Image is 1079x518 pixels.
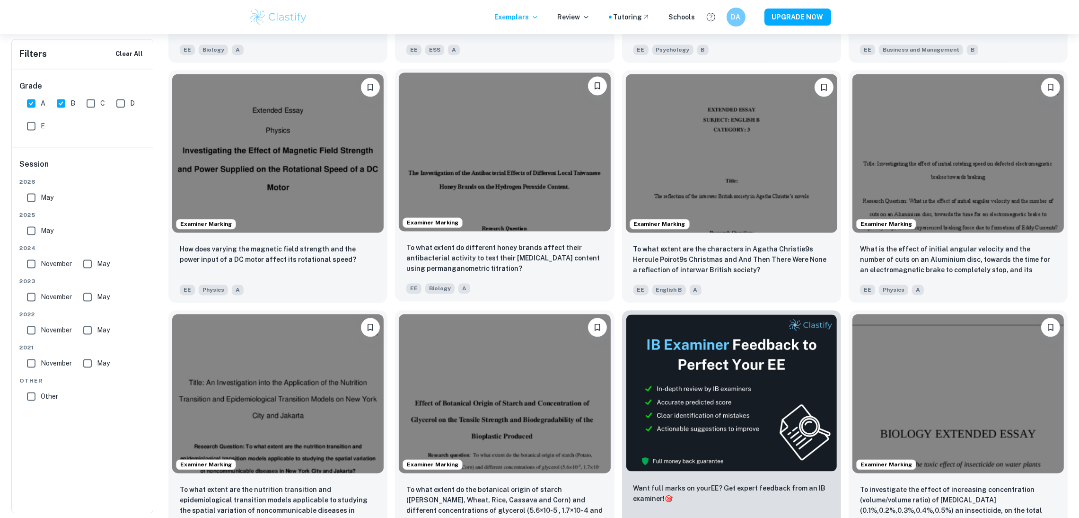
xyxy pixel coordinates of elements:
[879,285,908,295] span: Physics
[730,12,741,22] h6: DA
[41,98,45,108] span: A
[248,8,308,27] img: Clastify logo
[41,358,72,368] span: November
[406,283,421,294] span: EE
[180,45,195,55] span: EE
[176,460,236,469] span: Examiner Marking
[41,192,53,203] span: May
[558,12,590,22] p: Review
[425,283,455,294] span: Biology
[113,47,145,61] button: Clear All
[912,285,924,295] span: A
[690,285,702,295] span: A
[41,391,58,402] span: Other
[97,358,110,368] span: May
[399,314,610,473] img: Chemistry EE example thumbnail: To what extent do the botanical origin o
[19,47,47,61] h6: Filters
[41,292,72,302] span: November
[97,259,110,269] span: May
[764,9,831,26] button: UPGRADE NOW
[633,45,649,55] span: EE
[361,78,380,97] button: Bookmark
[406,484,603,517] p: To what extent do the botanical origin of starch (Potato, Wheat, Rice, Cassava and Corn) and diff...
[697,45,709,55] span: B
[19,244,146,252] span: 2024
[425,45,444,55] span: ESS
[665,495,673,502] span: 🎯
[852,74,1064,232] img: Physics EE example thumbnail: What is the effect of initial angular ve
[815,78,833,97] button: Bookmark
[399,72,610,231] img: Biology EE example thumbnail: To what extent do different honey brands
[857,460,916,469] span: Examiner Marking
[100,98,105,108] span: C
[41,225,53,236] span: May
[199,45,228,55] span: Biology
[860,484,1056,517] p: To investigate the effect of increasing concentration (volume/volume ratio) of malathion (0.1%,0....
[860,285,875,295] span: EE
[652,45,693,55] span: Psychology
[70,98,75,108] span: B
[626,314,837,472] img: Thumbnail
[458,283,470,294] span: A
[19,310,146,319] span: 2022
[849,70,1068,303] a: Examiner MarkingBookmarkWhat is the effect of initial angular velocity and the number of cuts on ...
[403,460,462,469] span: Examiner Marking
[19,159,146,178] h6: Session
[857,220,916,228] span: Examiner Marking
[860,45,875,55] span: EE
[199,285,228,295] span: Physics
[406,45,421,55] span: EE
[97,325,110,335] span: May
[41,325,72,335] span: November
[19,376,146,385] span: Other
[395,70,614,303] a: Examiner MarkingBookmarkTo what extent do different honey brands affect their antibacterial activ...
[588,318,607,337] button: Bookmark
[652,285,686,295] span: English B
[879,45,963,55] span: Business and Management
[669,12,695,22] a: Schools
[703,9,719,25] button: Help and Feedback
[630,220,689,228] span: Examiner Marking
[622,70,841,303] a: Examiner MarkingBookmarkTo what extent are the characters in Agatha Christie9s Hercule Poirot9s C...
[172,314,384,473] img: Geography EE example thumbnail: To what extent are the nutrition transit
[448,45,460,55] span: A
[176,220,236,228] span: Examiner Marking
[967,45,978,55] span: B
[19,211,146,219] span: 2025
[361,318,380,337] button: Bookmark
[180,285,195,295] span: EE
[19,80,146,92] h6: Grade
[130,98,135,108] span: D
[180,484,376,517] p: To what extent are the nutrition transition and epidemiological transition models applicable to s...
[633,244,830,275] p: To what extent are the characters in Agatha Christie9s Hercule Poirot9s Christmas and And Then Th...
[41,121,45,131] span: E
[633,483,830,504] p: Want full marks on your EE ? Get expert feedback from an IB examiner!
[180,244,376,265] p: How does varying the magnetic field strength and the power input of a DC motor affect its rotatio...
[232,285,244,295] span: A
[232,45,244,55] span: A
[406,242,603,274] p: To what extent do different honey brands affect their antibacterial activity to test their hydrog...
[633,285,649,295] span: EE
[168,70,387,303] a: Examiner MarkingBookmarkHow does varying the magnetic field strength and the power input of a DC ...
[1041,78,1060,97] button: Bookmark
[852,314,1064,473] img: Biology EE example thumbnail: To investigate the effect of increasing
[41,259,72,269] span: November
[495,12,539,22] p: Exemplars
[588,76,607,95] button: Bookmark
[19,277,146,286] span: 2023
[97,292,110,302] span: May
[614,12,650,22] a: Tutoring
[727,8,746,27] button: DA
[403,218,462,227] span: Examiner Marking
[19,343,146,352] span: 2021
[172,74,384,232] img: Physics EE example thumbnail: How does varying the magnetic field stre
[1041,318,1060,337] button: Bookmark
[860,244,1056,276] p: What is the effect of initial angular velocity and the number of cuts on an Aluminium disc, towar...
[626,74,837,232] img: English B EE example thumbnail: To what extent are the characters in Aga
[19,178,146,186] span: 2026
